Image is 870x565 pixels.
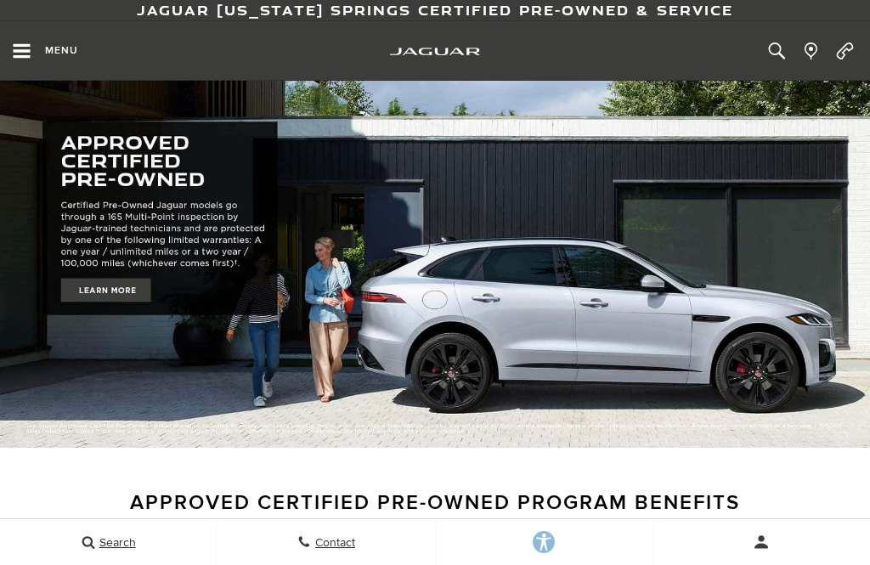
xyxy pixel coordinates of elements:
[74,490,796,516] h3: Approved Certified Pre-Owned Program Benefits
[653,521,870,563] button: user-profile-menu
[95,535,136,550] span: Search
[760,21,794,81] button: Open the inventory search
[45,44,78,57] span: Menu
[311,535,355,550] span: Contact
[390,48,480,56] img: Jaguar
[137,1,733,20] a: Jaguar [US_STATE] Springs Certified Pre-Owned & Service
[390,44,480,59] a: jaguar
